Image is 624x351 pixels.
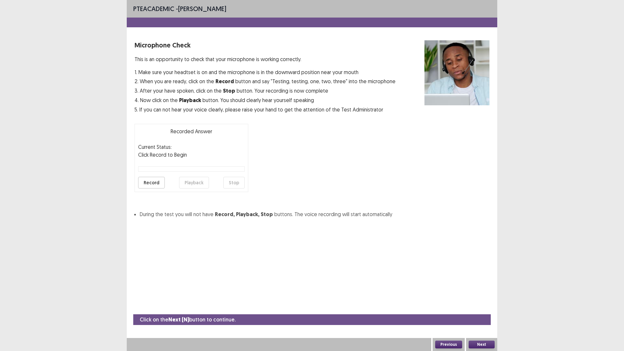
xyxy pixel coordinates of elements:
[133,4,226,14] p: - [PERSON_NAME]
[138,151,245,159] p: Click Record to Begin
[469,341,495,348] button: Next
[135,77,396,85] p: 2. When you are ready, click on the button and say "Testing, testing, one, two, three" into the m...
[215,211,235,218] strong: Record,
[135,40,396,50] p: Microphone Check
[135,96,396,104] p: 4. Now click on the button. You should clearly hear yourself speaking
[179,177,209,188] button: Playback
[140,210,489,218] li: During the test you will not have buttons. The voice recording will start automatically
[236,211,259,218] strong: Playback,
[135,87,396,95] p: 3. After your have spoken, click on the button. Your recording is now complete
[223,177,245,188] button: Stop
[135,106,396,113] p: 5. If you can not hear your voice clearly, please raise your hand to get the attention of the Tes...
[168,316,189,323] strong: Next (N)
[133,5,174,13] span: PTE academic
[135,68,396,76] p: 1. Make sure your headtset is on and the microphone is in the downward position near your mouth
[215,78,234,85] strong: Record
[179,97,201,104] strong: Playback
[138,127,245,135] p: Recorded Answer
[223,87,235,94] strong: Stop
[138,143,172,151] p: Current Status:
[135,55,396,63] p: This is an opportunity to check that your microphone is working correctly.
[424,40,489,105] img: microphone check
[435,341,462,348] button: Previous
[261,211,273,218] strong: Stop
[138,177,165,188] button: Record
[140,316,236,324] p: Click on the button to continue.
